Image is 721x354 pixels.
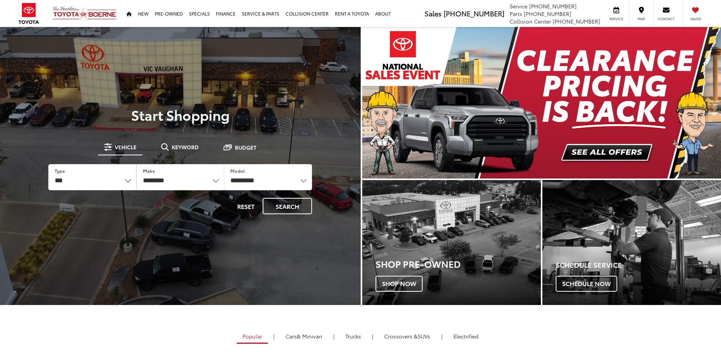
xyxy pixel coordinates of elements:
span: & Minivan [297,332,322,340]
span: Shop Now [376,276,423,292]
h3: Shop Pre-Owned [376,259,541,269]
a: Popular [237,330,268,344]
li: | [271,332,276,340]
span: Map [633,16,650,21]
span: Parts [510,10,522,17]
h4: Schedule Service [556,261,721,269]
p: Start Shopping [32,107,329,122]
span: Keyword [172,144,199,150]
span: [PHONE_NUMBER] [444,8,504,18]
div: Toyota [542,180,721,305]
a: Electrified [448,330,484,343]
label: Model [230,168,245,174]
button: Reset [231,198,261,214]
span: Contact [658,16,675,21]
span: Service [510,2,528,10]
span: Budget [235,145,257,150]
span: [PHONE_NUMBER] [524,10,571,17]
span: [PHONE_NUMBER] [529,2,577,10]
span: Sales [425,8,442,18]
span: Schedule Now [556,276,617,292]
a: Shop Pre-Owned Shop Now [362,180,541,305]
a: SUVs [379,330,436,343]
li: | [331,332,336,340]
a: Trucks [340,330,367,343]
img: Vic Vaughan Toyota of Boerne [52,6,117,21]
div: Toyota [362,180,541,305]
a: Cars [280,330,328,343]
span: [PHONE_NUMBER] [553,17,600,25]
button: Click to view previous picture. [362,42,416,163]
span: Collision Center [510,17,551,25]
span: Crossovers & [384,332,418,340]
span: Vehicle [115,144,136,150]
li: | [370,332,375,340]
a: Schedule Service Schedule Now [542,180,721,305]
label: Type [55,168,65,174]
span: Saved [687,16,704,21]
button: Click to view next picture. [667,42,721,163]
span: Service [608,16,625,21]
label: Make [143,168,155,174]
li: | [439,332,444,340]
button: Search [263,198,312,214]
